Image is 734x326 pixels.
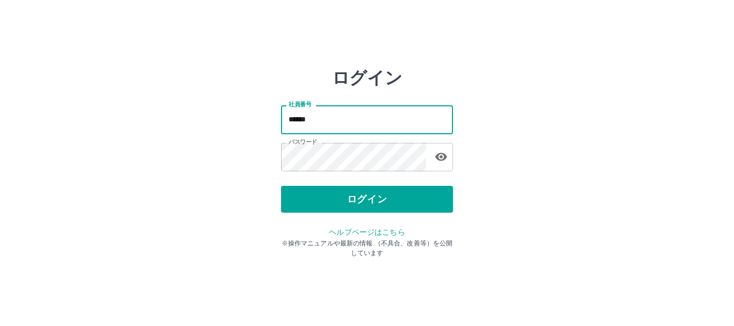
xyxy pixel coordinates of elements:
h2: ログイン [332,68,402,88]
button: ログイン [281,186,453,213]
a: ヘルプページはこちら [329,228,405,236]
p: ※操作マニュアルや最新の情報 （不具合、改善等）を公開しています [281,238,453,258]
label: 社員番号 [289,100,311,108]
label: パスワード [289,138,317,146]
